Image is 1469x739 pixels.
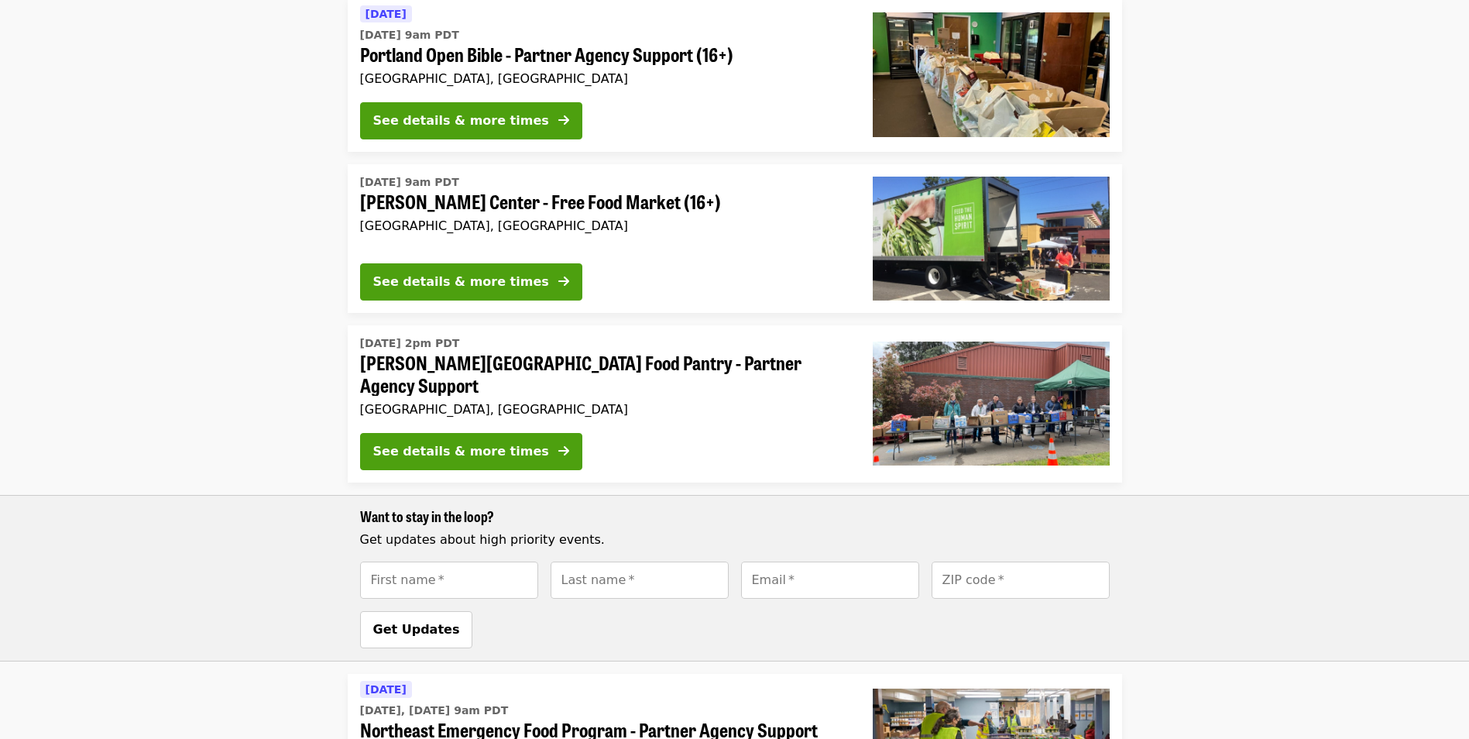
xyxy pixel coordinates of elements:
[366,8,407,20] span: [DATE]
[558,444,569,459] i: arrow-right icon
[373,112,549,130] div: See details & more times
[873,342,1110,466] img: Kelly Elementary School Food Pantry - Partner Agency Support organized by Oregon Food Bank
[360,402,848,417] div: [GEOGRAPHIC_DATA], [GEOGRAPHIC_DATA]
[741,562,919,599] input: [object Object]
[873,12,1110,136] img: Portland Open Bible - Partner Agency Support (16+) organized by Oregon Food Bank
[366,683,407,696] span: [DATE]
[932,562,1110,599] input: [object Object]
[360,71,848,86] div: [GEOGRAPHIC_DATA], [GEOGRAPHIC_DATA]
[360,335,460,352] time: [DATE] 2pm PDT
[348,164,1122,313] a: See details for "Ortiz Center - Free Food Market (16+)"
[551,562,729,599] input: [object Object]
[360,532,605,547] span: Get updates about high priority events.
[360,27,459,43] time: [DATE] 9am PDT
[348,325,1122,483] a: See details for "Kelly Elementary School Food Pantry - Partner Agency Support"
[360,218,848,233] div: [GEOGRAPHIC_DATA], [GEOGRAPHIC_DATA]
[373,442,549,461] div: See details & more times
[360,506,494,526] span: Want to stay in the loop?
[360,433,582,470] button: See details & more times
[373,273,549,291] div: See details & more times
[360,43,848,66] span: Portland Open Bible - Partner Agency Support (16+)
[558,274,569,289] i: arrow-right icon
[360,102,582,139] button: See details & more times
[360,703,509,719] time: [DATE], [DATE] 9am PDT
[360,174,459,191] time: [DATE] 9am PDT
[360,263,582,301] button: See details & more times
[558,113,569,128] i: arrow-right icon
[360,352,848,397] span: [PERSON_NAME][GEOGRAPHIC_DATA] Food Pantry - Partner Agency Support
[873,177,1110,301] img: Ortiz Center - Free Food Market (16+) organized by Oregon Food Bank
[373,622,460,637] span: Get Updates
[360,191,848,213] span: [PERSON_NAME] Center - Free Food Market (16+)
[360,611,473,648] button: Get Updates
[360,562,538,599] input: [object Object]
